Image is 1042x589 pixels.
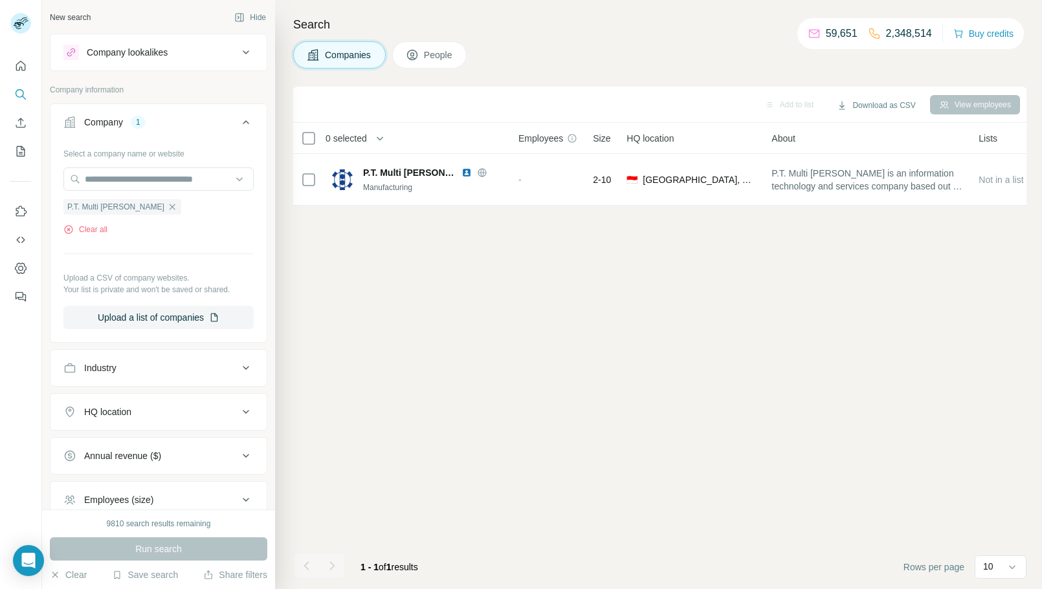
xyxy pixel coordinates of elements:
span: - [518,175,522,185]
button: Dashboard [10,257,31,280]
img: Logo of P.T. Multi Tara [332,169,353,190]
button: Employees (size) [50,484,267,515]
div: Open Intercom Messenger [13,545,44,576]
button: Quick start [10,54,31,78]
button: Save search [112,568,178,581]
button: Company1 [50,107,267,143]
button: Industry [50,352,267,383]
button: Annual revenue ($) [50,440,267,471]
span: results [360,562,418,572]
span: 0 selected [326,132,367,145]
div: Industry [84,361,116,374]
span: Companies [325,48,372,61]
button: Share filters [203,568,267,581]
h4: Search [293,16,1026,34]
div: Annual revenue ($) [84,449,161,462]
div: HQ location [84,405,131,418]
button: Buy credits [953,25,1014,43]
div: Manufacturing [363,182,503,193]
span: 1 [386,562,392,572]
span: People [424,48,454,61]
div: New search [50,12,91,23]
img: LinkedIn logo [461,167,472,178]
span: About [771,132,795,145]
p: Company information [50,84,267,96]
span: P.T. Multi [PERSON_NAME] [67,201,164,213]
div: Employees (size) [84,493,153,506]
button: Clear all [63,224,107,235]
p: 10 [983,560,993,573]
button: Company lookalikes [50,37,267,68]
span: 2-10 [593,173,611,186]
span: P.T. Multi [PERSON_NAME] is an information technology and services company based out of [GEOGRAPH... [771,167,963,193]
span: Rows per page [903,561,964,573]
button: Search [10,83,31,106]
span: Lists [979,132,997,145]
p: Your list is private and won't be saved or shared. [63,284,254,295]
button: Hide [225,8,275,27]
div: 1 [131,116,146,128]
div: Company lookalikes [87,46,168,59]
div: Select a company name or website [63,143,254,160]
span: P.T. Multi [PERSON_NAME] [363,166,455,179]
span: of [379,562,386,572]
div: Company [84,116,123,129]
div: 9810 search results remaining [107,518,211,530]
button: HQ location [50,396,267,427]
span: Employees [518,132,563,145]
span: 🇮🇩 [626,173,637,186]
p: Upload a CSV of company websites. [63,272,254,284]
button: Clear [50,568,87,581]
button: Upload a list of companies [63,306,254,329]
button: My lists [10,140,31,163]
button: Use Surfe API [10,228,31,252]
span: Not in a list [979,175,1023,185]
button: Feedback [10,285,31,308]
p: 2,348,514 [886,26,932,41]
button: Use Surfe on LinkedIn [10,200,31,223]
span: Size [593,132,610,145]
button: Enrich CSV [10,111,31,134]
p: 59,651 [826,26,858,41]
span: HQ location [626,132,674,145]
span: [GEOGRAPHIC_DATA], Special capital Region of [GEOGRAPHIC_DATA], [GEOGRAPHIC_DATA] [643,173,756,186]
span: 1 - 1 [360,562,379,572]
button: Download as CSV [828,96,924,115]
